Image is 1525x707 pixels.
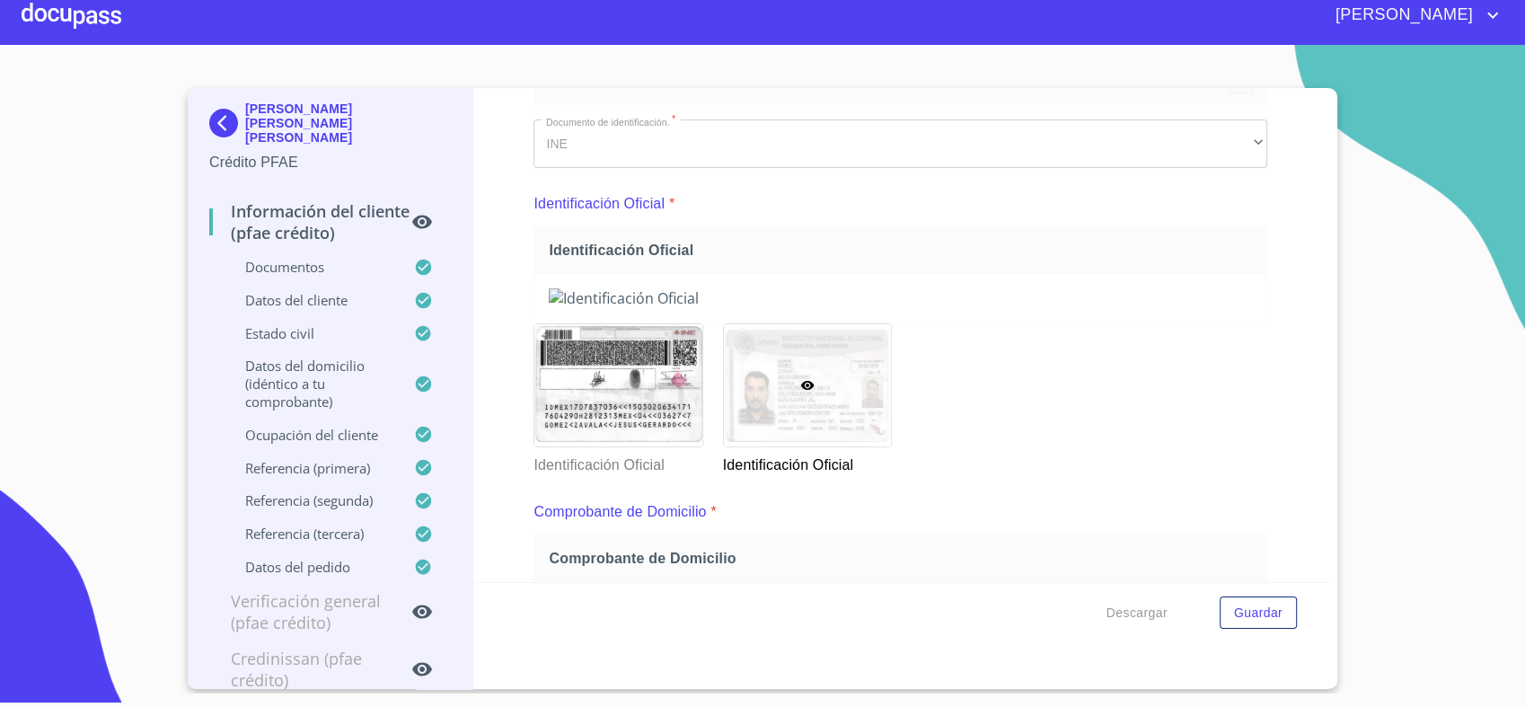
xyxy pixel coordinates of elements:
p: Ocupación del Cliente [209,426,414,444]
span: Comprobante de Domicilio [549,549,1259,568]
button: Guardar [1220,597,1297,630]
p: Crédito PFAE [209,152,451,173]
p: Identificación Oficial [533,447,701,476]
p: Estado Civil [209,324,414,342]
p: Datos del domicilio (idéntico a tu comprobante) [209,357,414,411]
div: INE [533,119,1267,168]
img: Identificación Oficial [549,288,1252,308]
p: Verificación general (PFAE crédito) [209,590,411,633]
img: Identificación Oficial [534,324,701,446]
p: Credinissan (PFAE crédito) [209,648,411,691]
div: [PERSON_NAME] [PERSON_NAME] [PERSON_NAME] [209,102,451,152]
p: Identificación Oficial [533,193,665,215]
span: [PERSON_NAME] [1322,1,1482,30]
span: Identificación Oficial [549,241,1259,260]
p: Documentos [209,258,414,276]
p: Información del cliente (PFAE crédito) [209,200,411,243]
span: Guardar [1234,602,1283,624]
p: Referencia (segunda) [209,491,414,509]
p: Datos del pedido [209,558,414,576]
p: Identificación Oficial [723,447,890,476]
p: Referencia (tercera) [209,525,414,543]
button: Descargar [1099,597,1175,630]
p: Referencia (primera) [209,459,414,477]
p: Comprobante de Domicilio [533,501,706,523]
p: Datos del cliente [209,291,414,309]
p: [PERSON_NAME] [PERSON_NAME] [PERSON_NAME] [245,102,451,145]
img: Docupass spot blue [209,109,245,137]
span: Descargar [1106,602,1168,624]
button: account of current user [1322,1,1503,30]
